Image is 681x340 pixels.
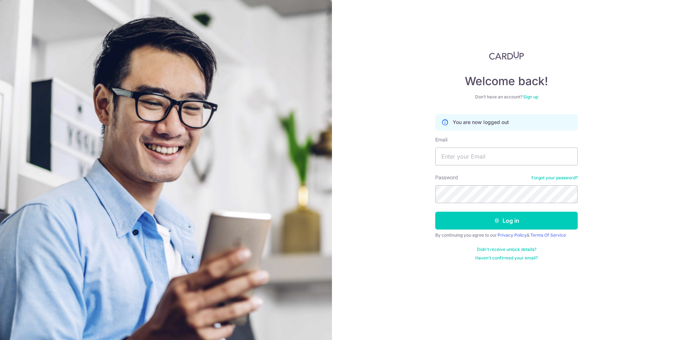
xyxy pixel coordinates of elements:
[435,212,578,230] button: Log in
[475,255,538,261] a: Haven't confirmed your email?
[435,232,578,238] div: By continuing you agree to our &
[435,148,578,165] input: Enter your Email
[531,175,578,181] a: Forgot your password?
[435,174,458,181] label: Password
[489,51,524,60] img: CardUp Logo
[435,74,578,88] h4: Welcome back!
[435,94,578,100] div: Don’t have an account?
[435,136,447,143] label: Email
[477,247,536,252] a: Didn't receive unlock details?
[453,119,509,126] p: You are now logged out
[498,232,527,238] a: Privacy Policy
[530,232,566,238] a: Terms Of Service
[523,94,538,99] a: Sign up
